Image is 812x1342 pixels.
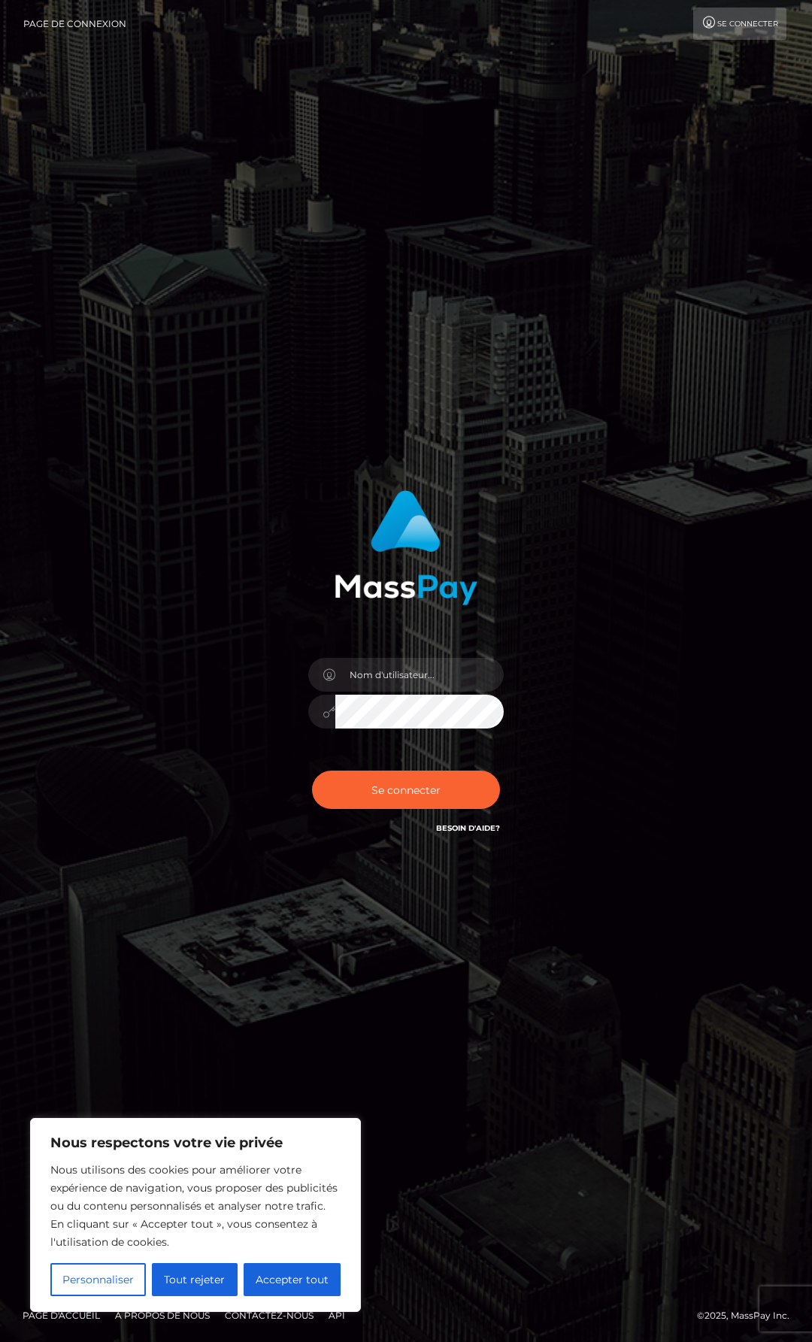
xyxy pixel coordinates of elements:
[371,783,441,797] font: Se connecter
[335,658,504,692] input: Nom d'utilisateur...
[312,771,500,808] button: Se connecter
[704,1310,789,1321] font: 2025, MassPay Inc.
[219,1304,320,1327] a: Contactez-nous
[693,8,786,40] a: Se connecter
[329,1310,345,1321] font: API
[50,1263,146,1296] button: Personnaliser
[30,1118,361,1312] div: Nous respectons votre vie privée
[50,1163,338,1249] font: Nous utilisons des cookies pour améliorer votre expérience de navigation, vous proposer des publi...
[23,18,126,29] font: Page de connexion
[256,1273,329,1286] font: Accepter tout
[717,19,778,29] font: Se connecter
[244,1263,341,1296] button: Accepter tout
[115,1310,210,1321] font: À propos de nous
[109,1304,216,1327] a: À propos de nous
[164,1273,225,1286] font: Tout rejeter
[17,1304,106,1327] a: Page d'accueil
[23,8,126,40] a: Page de connexion
[62,1273,134,1286] font: Personnaliser
[225,1310,314,1321] font: Contactez-nous
[323,1304,351,1327] a: API
[335,490,477,605] img: Connexion MassPay
[50,1134,283,1151] font: Nous respectons votre vie privée
[436,823,500,833] a: Besoin d'aide?
[152,1263,237,1296] button: Tout rejeter
[23,1310,100,1321] font: Page d'accueil
[697,1310,704,1321] font: ©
